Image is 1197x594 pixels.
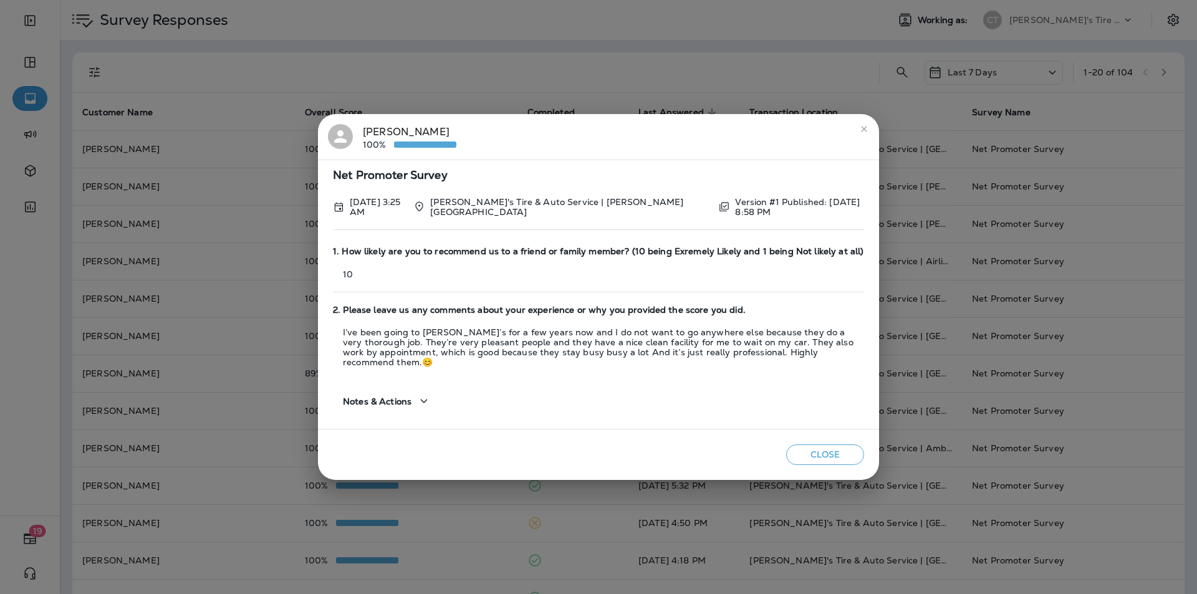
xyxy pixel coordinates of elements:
button: Close [786,444,864,465]
p: 10 [333,269,864,279]
span: Net Promoter Survey [333,170,864,181]
span: 2. Please leave us any comments about your experience or why you provided the score you did. [333,305,864,315]
p: Version #1 Published: [DATE] 8:58 PM [735,197,864,217]
p: Sep 12, 2025 3:25 AM [350,197,403,217]
span: Notes & Actions [343,396,411,407]
button: Notes & Actions [333,383,441,419]
span: 1. How likely are you to recommend us to a friend or family member? (10 being Exremely Likely and... [333,246,864,257]
button: close [854,119,874,139]
div: [PERSON_NAME] [363,124,456,150]
p: [PERSON_NAME]'s Tire & Auto Service | [PERSON_NAME][GEOGRAPHIC_DATA] [430,197,708,217]
p: I’ve been going to [PERSON_NAME]’s for a few years now and I do not want to go anywhere else beca... [333,327,864,367]
p: 100% [363,140,394,150]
